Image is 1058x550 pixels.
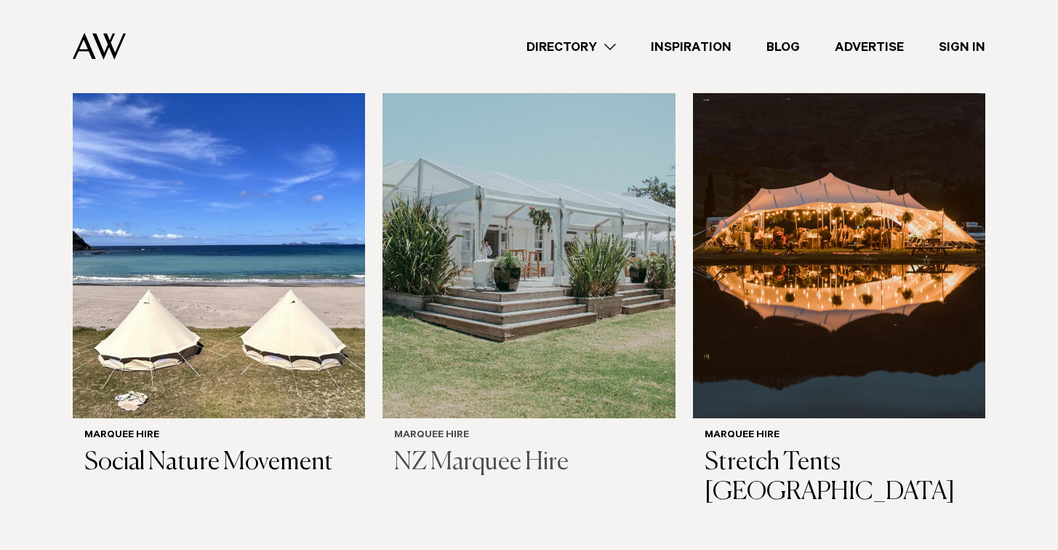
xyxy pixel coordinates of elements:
h3: Stretch Tents [GEOGRAPHIC_DATA] [705,448,974,508]
a: Auckland Weddings Marquee Hire | NZ Marquee Hire Marquee Hire NZ Marquee Hire [382,26,675,490]
a: Auckland Weddings Marquee Hire | Social Nature Movement Marquee Hire Social Nature Movement [73,26,365,490]
h6: Marquee Hire [705,430,974,442]
h6: Marquee Hire [84,430,353,442]
a: Advertise [817,37,921,57]
a: Directory [509,37,633,57]
a: Inspiration [633,37,749,57]
img: Auckland Weddings Marquee Hire | Social Nature Movement [73,26,365,419]
a: Blog [749,37,817,57]
img: Auckland Weddings Marquee Hire | Stretch Tents Auckland [693,26,985,419]
h3: Social Nature Movement [84,448,353,478]
h6: Marquee Hire [394,430,663,442]
img: Auckland Weddings Logo [73,33,126,60]
a: Auckland Weddings Marquee Hire | Stretch Tents Auckland Marquee Hire Stretch Tents [GEOGRAPHIC_DATA] [693,26,985,519]
img: Auckland Weddings Marquee Hire | NZ Marquee Hire [382,26,675,419]
h3: NZ Marquee Hire [394,448,663,478]
a: Sign In [921,37,1003,57]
